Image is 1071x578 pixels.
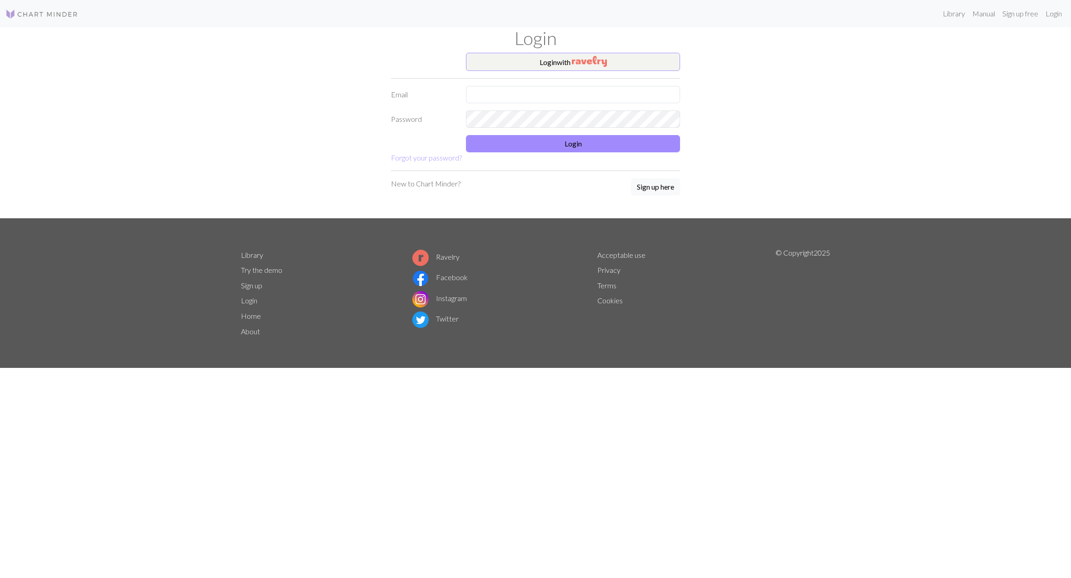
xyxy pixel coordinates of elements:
a: Login [1042,5,1066,23]
a: Home [241,312,261,320]
a: Sign up [241,281,262,290]
a: Facebook [412,273,468,281]
p: New to Chart Minder? [391,178,460,189]
a: Library [939,5,969,23]
a: Instagram [412,294,467,302]
label: Email [385,86,460,103]
a: Try the demo [241,266,282,274]
img: Facebook logo [412,270,429,286]
img: Ravelry [572,56,607,67]
a: About [241,327,260,336]
a: Twitter [412,314,459,323]
img: Ravelry logo [412,250,429,266]
img: Twitter logo [412,312,429,328]
a: Acceptable use [597,251,646,259]
a: Login [241,296,257,305]
label: Password [385,111,460,128]
a: Library [241,251,263,259]
a: Privacy [597,266,621,274]
img: Logo [5,9,78,20]
a: Sign up here [631,178,680,196]
a: Ravelry [412,252,460,261]
a: Sign up free [999,5,1042,23]
a: Terms [597,281,616,290]
button: Sign up here [631,178,680,196]
p: © Copyright 2025 [776,247,830,339]
img: Instagram logo [412,291,429,307]
a: Manual [969,5,999,23]
button: Loginwith [466,53,680,71]
button: Login [466,135,680,152]
h1: Login [235,27,836,49]
a: Cookies [597,296,623,305]
a: Forgot your password? [391,153,462,162]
